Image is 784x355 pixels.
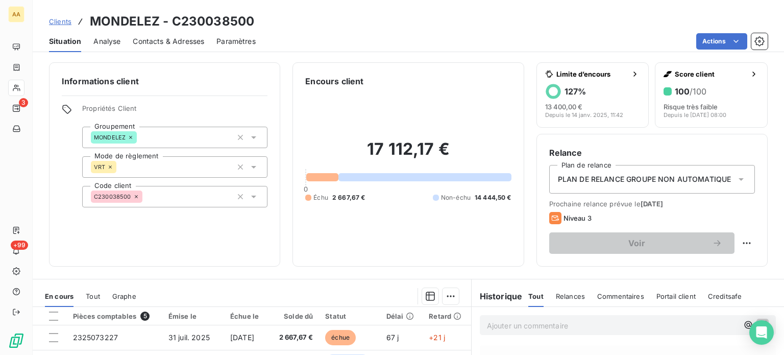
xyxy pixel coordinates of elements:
[749,320,774,345] div: Open Intercom Messenger
[305,75,363,87] h6: Encours client
[49,16,71,27] a: Clients
[94,164,105,170] span: VRT
[304,185,308,193] span: 0
[325,330,356,345] span: échue
[133,36,204,46] span: Contacts & Adresses
[528,292,544,300] span: Tout
[230,333,254,342] span: [DATE]
[49,36,81,46] span: Situation
[441,193,471,202] span: Non-échu
[558,174,731,184] span: PLAN DE RELANCE GROUPE NON AUTOMATIQUE
[8,333,24,349] img: Logo LeanPay
[556,70,627,78] span: Limite d’encours
[561,239,712,247] span: Voir
[94,134,126,140] span: MONDELEZ
[168,312,218,320] div: Émise le
[597,292,644,300] span: Commentaires
[708,292,742,300] span: Creditsafe
[90,12,254,31] h3: MONDELEZ - C230038500
[140,312,150,321] span: 5
[11,241,28,250] span: +99
[49,17,71,26] span: Clients
[475,193,511,202] span: 14 444,50 €
[45,292,73,300] span: En cours
[429,312,464,320] div: Retard
[116,162,125,172] input: Ajouter une valeur
[664,112,726,118] span: Depuis le [DATE] 08:00
[664,103,718,111] span: Risque très faible
[8,6,24,22] div: AA
[274,312,313,320] div: Solde dû
[137,133,145,142] input: Ajouter une valeur
[549,147,755,159] h6: Relance
[216,36,256,46] span: Paramètres
[230,312,262,320] div: Échue le
[93,36,120,46] span: Analyse
[549,232,734,254] button: Voir
[696,33,747,50] button: Actions
[675,70,746,78] span: Score client
[19,98,28,107] span: 3
[168,333,210,342] span: 31 juil. 2025
[386,312,416,320] div: Délai
[472,290,523,302] h6: Historique
[305,139,511,170] h2: 17 112,17 €
[142,192,151,201] input: Ajouter une valeur
[656,292,696,300] span: Portail client
[563,214,592,222] span: Niveau 3
[332,193,365,202] span: 2 667,67 €
[386,333,399,342] span: 67 j
[94,194,131,200] span: C230038500
[549,200,755,208] span: Prochaine relance prévue le
[690,86,706,97] span: /100
[62,75,267,87] h6: Informations client
[675,86,706,97] h6: 100
[556,292,585,300] span: Relances
[86,292,100,300] span: Tout
[274,333,313,343] span: 2 667,67 €
[429,333,445,342] span: +21 j
[655,62,768,128] button: Score client100/100Risque très faibleDepuis le [DATE] 08:00
[545,103,582,111] span: 13 400,00 €
[112,292,136,300] span: Graphe
[73,312,156,321] div: Pièces comptables
[565,86,586,97] h6: 127 %
[82,104,267,119] span: Propriétés Client
[536,62,649,128] button: Limite d’encours127%13 400,00 €Depuis le 14 janv. 2025, 11:42
[641,200,664,208] span: [DATE]
[313,193,328,202] span: Échu
[325,312,374,320] div: Statut
[73,333,118,342] span: 2325073227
